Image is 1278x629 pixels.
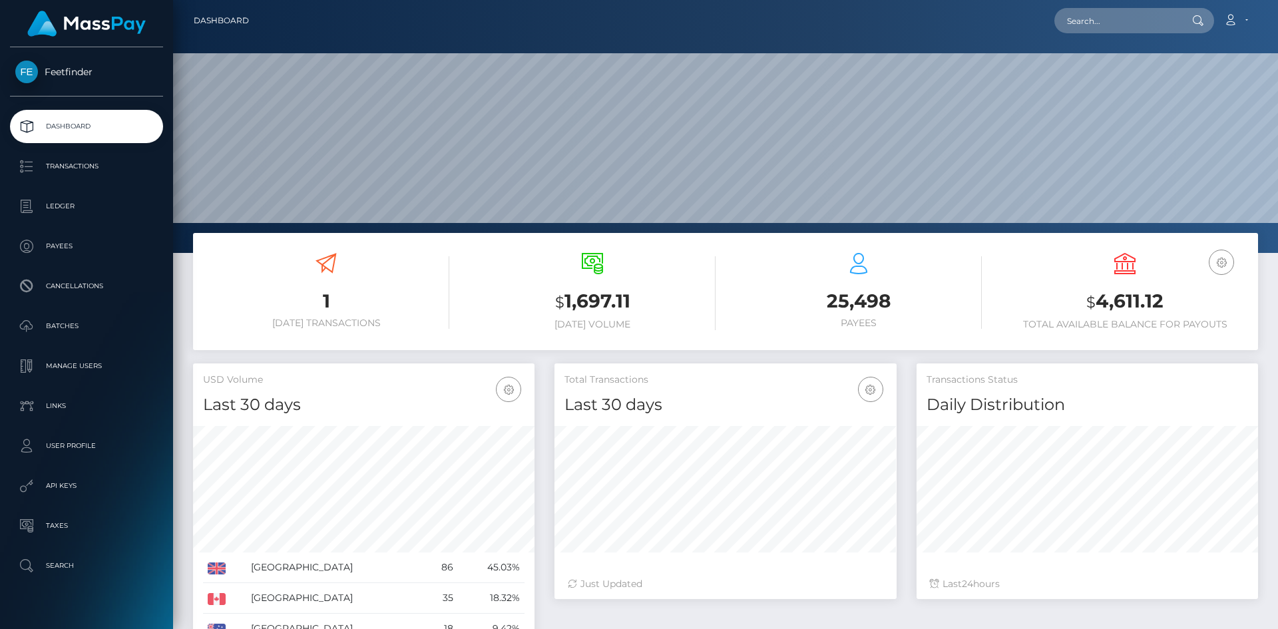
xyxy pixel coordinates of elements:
p: User Profile [15,436,158,456]
h6: [DATE] Transactions [203,317,449,329]
a: Batches [10,310,163,343]
a: Ledger [10,190,163,223]
p: Batches [15,316,158,336]
td: 35 [424,583,458,614]
a: Manage Users [10,349,163,383]
h5: Transactions Status [927,373,1248,387]
p: Ledger [15,196,158,216]
img: MassPay Logo [27,11,146,37]
a: Transactions [10,150,163,183]
div: Last hours [930,577,1245,591]
p: API Keys [15,476,158,496]
a: User Profile [10,429,163,463]
p: Manage Users [15,356,158,376]
span: Feetfinder [10,66,163,78]
h6: Total Available Balance for Payouts [1002,319,1248,330]
a: Search [10,549,163,582]
td: 18.32% [458,583,525,614]
a: Taxes [10,509,163,542]
h5: Total Transactions [564,373,886,387]
p: Transactions [15,156,158,176]
h4: Last 30 days [564,393,886,417]
p: Links [15,396,158,416]
p: Taxes [15,516,158,536]
span: 24 [962,578,973,590]
h6: Payees [736,317,982,329]
p: Payees [15,236,158,256]
h3: 1 [203,288,449,314]
h3: 25,498 [736,288,982,314]
td: 45.03% [458,552,525,583]
a: Dashboard [10,110,163,143]
a: Cancellations [10,270,163,303]
h6: [DATE] Volume [469,319,716,330]
img: GB.png [208,562,226,574]
div: Just Updated [568,577,883,591]
td: 86 [424,552,458,583]
p: Dashboard [15,116,158,136]
h3: 4,611.12 [1002,288,1248,315]
img: CA.png [208,593,226,605]
small: $ [555,293,564,312]
a: Dashboard [194,7,249,35]
h4: Daily Distribution [927,393,1248,417]
td: [GEOGRAPHIC_DATA] [246,552,423,583]
p: Search [15,556,158,576]
a: Payees [10,230,163,263]
a: API Keys [10,469,163,503]
input: Search... [1054,8,1179,33]
img: Feetfinder [15,61,38,83]
p: Cancellations [15,276,158,296]
h5: USD Volume [203,373,525,387]
small: $ [1086,293,1096,312]
td: [GEOGRAPHIC_DATA] [246,583,423,614]
h4: Last 30 days [203,393,525,417]
h3: 1,697.11 [469,288,716,315]
a: Links [10,389,163,423]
